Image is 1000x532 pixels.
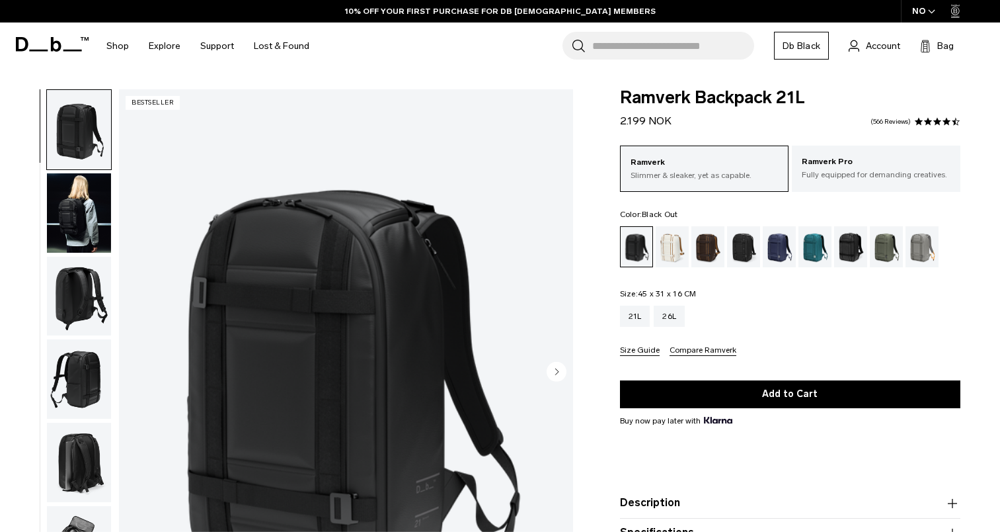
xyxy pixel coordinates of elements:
a: 26L [654,306,685,327]
img: Ramverk Backpack 21L Black Out [47,257,111,336]
img: {"height" => 20, "alt" => "Klarna"} [704,417,732,423]
button: Bag [920,38,954,54]
legend: Color: [620,210,678,218]
a: Charcoal Grey [727,226,760,267]
a: Sand Grey [905,226,939,267]
a: Account [849,38,900,54]
img: Ramverk Backpack 21L Black Out [47,90,111,169]
a: Ramverk Pro Fully equipped for demanding creatives. [792,146,960,191]
a: Explore [149,22,180,69]
a: Midnight Teal [798,226,831,267]
a: 21L [620,306,650,327]
img: Ramverk Backpack 21L Black Out [47,173,111,253]
a: Oatmilk [656,226,689,267]
button: Description [620,496,960,511]
button: Ramverk Backpack 21L Black Out [46,422,112,503]
p: Bestseller [126,96,180,110]
span: 2.199 NOK [620,114,672,127]
button: Next slide [547,361,566,384]
button: Compare Ramverk [670,346,736,356]
button: Size Guide [620,346,660,356]
img: Ramverk Backpack 21L Black Out [47,423,111,502]
a: Lost & Found [254,22,309,69]
span: Account [866,39,900,53]
img: Ramverk Backpack 21L Black Out [47,339,111,419]
button: Ramverk Backpack 21L Black Out [46,173,112,253]
button: Add to Cart [620,380,960,408]
span: Buy now pay later with [620,415,732,427]
a: 10% OFF YOUR FIRST PURCHASE FOR DB [DEMOGRAPHIC_DATA] MEMBERS [345,5,656,17]
a: 566 reviews [870,118,911,125]
p: Ramverk [631,156,778,169]
a: Blue Hour [763,226,796,267]
p: Ramverk Pro [802,155,950,169]
a: Support [200,22,234,69]
nav: Main Navigation [96,22,319,69]
span: Bag [937,39,954,53]
button: Ramverk Backpack 21L Black Out [46,89,112,170]
button: Ramverk Backpack 21L Black Out [46,339,112,420]
a: Moss Green [870,226,903,267]
span: 45 x 31 x 16 CM [638,289,697,298]
legend: Size: [620,290,697,298]
span: Black Out [642,210,677,219]
span: Ramverk Backpack 21L [620,89,960,107]
button: Ramverk Backpack 21L Black Out [46,256,112,337]
a: Espresso [691,226,724,267]
p: Slimmer & sleaker, yet as capable. [631,169,778,181]
a: Db Black [774,32,829,60]
a: Shop [106,22,129,69]
a: Black Out [620,226,653,267]
a: Reflective Black [834,226,867,267]
p: Fully equipped for demanding creatives. [802,169,950,181]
